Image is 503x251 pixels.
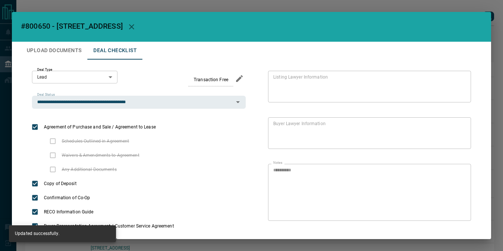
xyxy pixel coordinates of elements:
span: Confirmation of Co-Op [42,194,92,201]
label: Deal Type [37,67,52,72]
span: RECO Information Guide [42,209,95,215]
span: Buyer Representation Agreement / Customer Service Agreement [42,223,176,229]
button: Open [233,97,243,107]
span: Any Additional Documents [60,166,119,173]
span: Agreement of Purchase and Sale / Agreement to Lease [42,124,158,130]
span: #800650 - [STREET_ADDRESS] [21,22,123,31]
span: Copy of Deposit [42,180,78,187]
label: Notes [273,161,282,165]
textarea: text field [273,121,463,146]
button: edit [233,72,246,85]
button: Upload Documents [21,42,87,60]
label: Deal Status [37,92,55,97]
textarea: text field [273,74,463,99]
span: Waivers & Amendments to Agreement [60,152,141,159]
div: Updated successfully. [15,228,59,240]
div: Lead [32,71,117,83]
textarea: text field [273,167,463,218]
span: Schedules Outlined in Agreement [60,138,131,144]
button: Deal Checklist [87,42,143,60]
